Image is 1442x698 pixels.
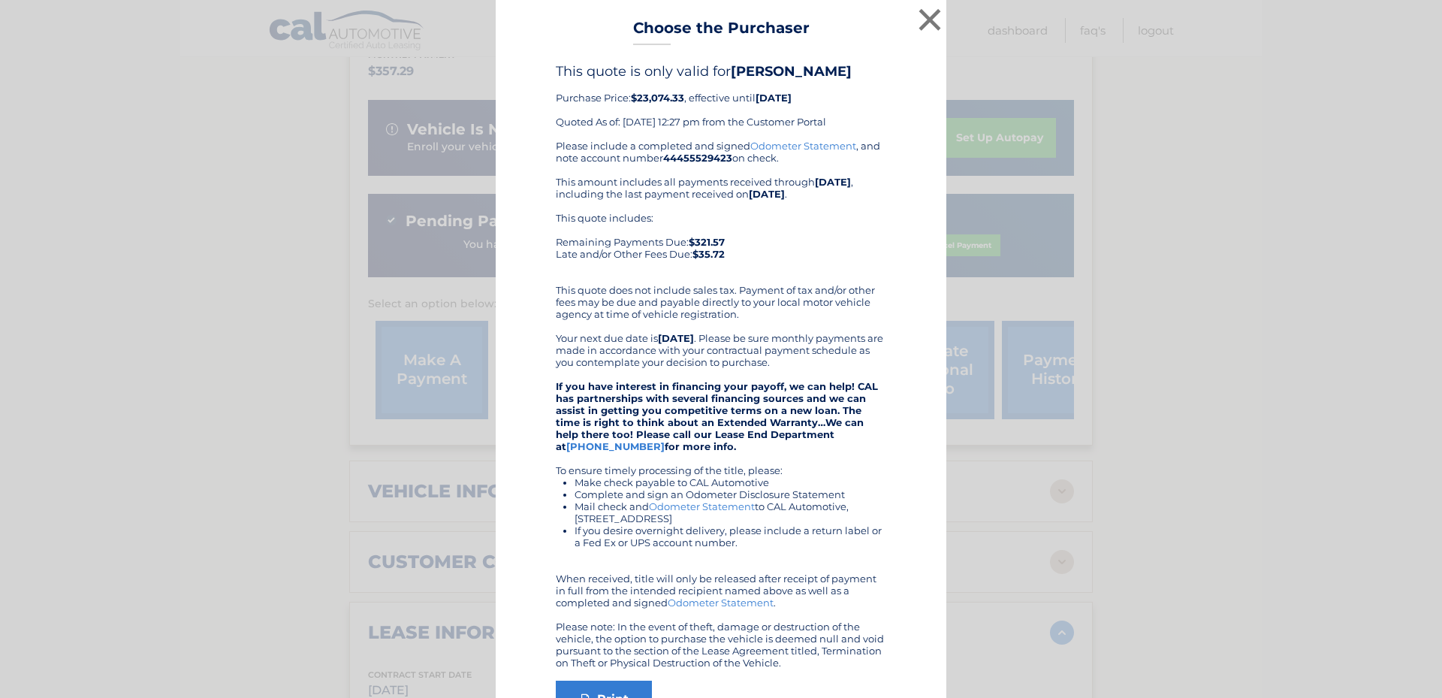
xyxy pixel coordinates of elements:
[668,597,774,609] a: Odometer Statement
[750,140,856,152] a: Odometer Statement
[631,92,684,104] b: $23,074.33
[575,524,886,548] li: If you desire overnight delivery, please include a return label or a Fed Ex or UPS account number.
[556,140,886,669] div: Please include a completed and signed , and note account number on check. This amount includes al...
[556,212,886,272] div: This quote includes: Remaining Payments Due: Late and/or Other Fees Due:
[749,188,785,200] b: [DATE]
[575,476,886,488] li: Make check payable to CAL Automotive
[649,500,755,512] a: Odometer Statement
[566,440,665,452] a: [PHONE_NUMBER]
[756,92,792,104] b: [DATE]
[633,19,810,45] h3: Choose the Purchaser
[731,63,852,80] b: [PERSON_NAME]
[692,248,725,260] b: $35.72
[689,236,725,248] b: $321.57
[556,63,886,140] div: Purchase Price: , effective until Quoted As of: [DATE] 12:27 pm from the Customer Portal
[658,332,694,344] b: [DATE]
[663,152,732,164] b: 44455529423
[575,500,886,524] li: Mail check and to CAL Automotive, [STREET_ADDRESS]
[556,63,886,80] h4: This quote is only valid for
[575,488,886,500] li: Complete and sign an Odometer Disclosure Statement
[556,380,878,452] strong: If you have interest in financing your payoff, we can help! CAL has partnerships with several fin...
[915,5,945,35] button: ×
[815,176,851,188] b: [DATE]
